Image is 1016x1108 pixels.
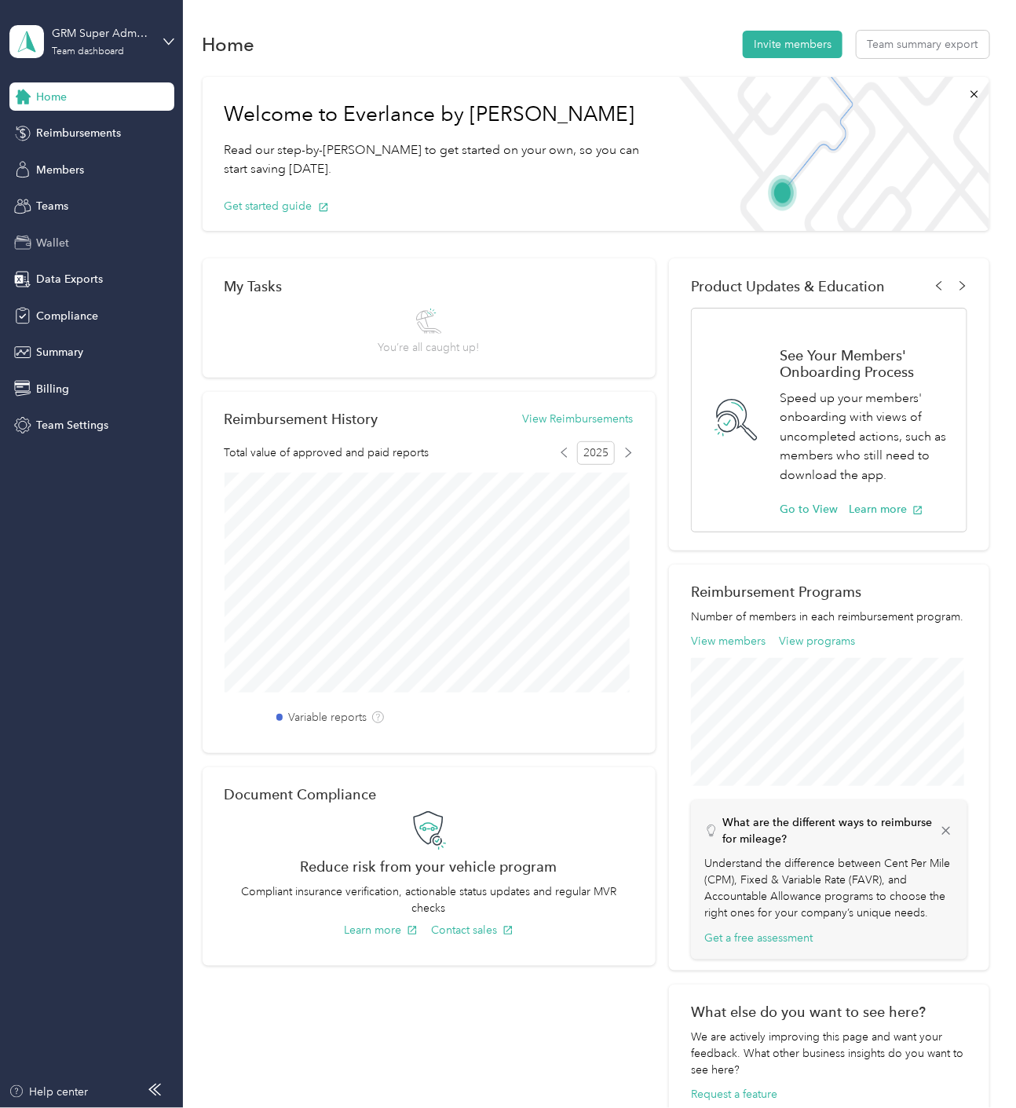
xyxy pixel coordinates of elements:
span: Reimbursements [37,125,122,141]
span: Summary [37,344,84,360]
h1: Home [203,36,255,53]
span: Home [37,89,68,105]
span: Product Updates & Education [691,278,885,294]
button: Go to View [780,501,838,517]
p: Compliant insurance verification, actionable status updates and regular MVR checks [225,883,634,916]
p: Understand the difference between Cent Per Mile (CPM), Fixed & Variable Rate (FAVR), and Accounta... [705,855,953,921]
span: Wallet [37,235,70,251]
button: View programs [780,633,856,649]
h2: Reimbursement Programs [691,583,967,600]
span: Members [37,162,85,178]
h2: Reimbursement History [225,411,378,427]
span: Data Exports [37,271,104,287]
iframe: Everlance-gr Chat Button Frame [928,1020,1016,1108]
button: Team summary export [857,31,989,58]
span: 2025 [577,441,615,465]
h1: Welcome to Everlance by [PERSON_NAME] [225,102,645,127]
button: Request a feature [691,1086,777,1103]
div: Team dashboard [52,47,124,57]
div: We are actively improving this page and want your feedback. What other business insights do you w... [691,1029,967,1078]
span: Team Settings [37,417,109,433]
button: Help center [9,1084,89,1100]
span: You’re all caught up! [378,339,480,356]
p: Read our step-by-[PERSON_NAME] to get started on your own, so you can start saving [DATE]. [225,141,645,179]
button: View members [691,633,766,649]
div: My Tasks [225,278,634,294]
button: Get a free assessment [705,930,813,946]
p: Speed up your members' onboarding with views of uncompleted actions, such as members who still ne... [780,389,949,485]
div: GRM Super Admins [52,25,150,42]
button: Learn more [849,501,923,517]
label: Variable reports [288,709,367,726]
h2: Reduce risk from your vehicle program [225,858,634,875]
span: Total value of approved and paid reports [225,444,429,461]
span: Teams [37,198,69,214]
span: Billing [37,381,70,397]
button: View Reimbursements [523,411,634,427]
img: Welcome to everlance [667,77,989,231]
button: Contact sales [431,922,513,938]
button: Learn more [344,922,418,938]
div: What else do you want to see here? [691,1004,967,1020]
p: Number of members in each reimbursement program. [691,609,967,625]
button: Get started guide [225,198,329,214]
p: What are the different ways to reimburse for mileage? [723,814,939,847]
h1: See Your Members' Onboarding Process [780,347,949,380]
h2: Document Compliance [225,786,377,803]
span: Compliance [37,308,99,324]
button: Invite members [743,31,842,58]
